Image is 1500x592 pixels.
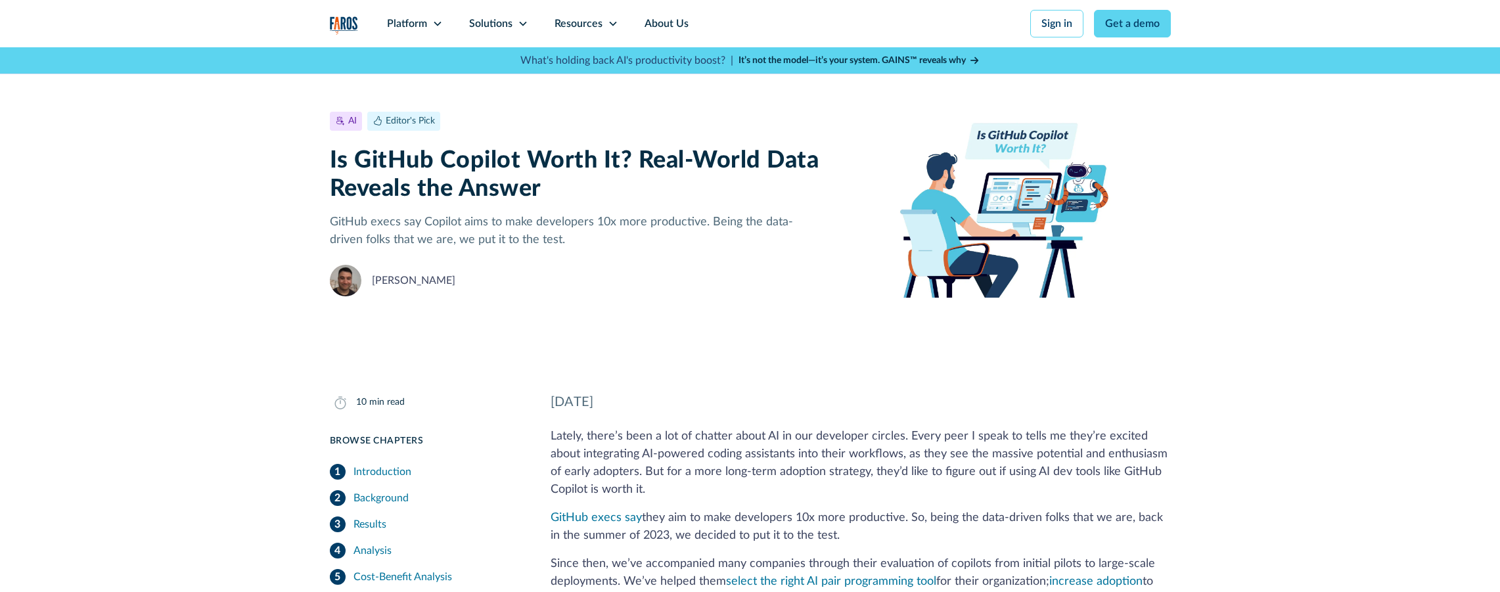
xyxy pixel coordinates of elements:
[372,273,455,288] div: [PERSON_NAME]
[1030,10,1083,37] a: Sign in
[330,485,519,511] a: Background
[348,114,357,128] div: AI
[330,16,358,35] img: Logo of the analytics and reporting company Faros.
[739,56,966,65] strong: It’s not the model—it’s your system. GAINS™ reveals why
[353,464,411,480] div: Introduction
[353,516,386,532] div: Results
[330,564,519,590] a: Cost-Benefit Analysis
[1049,576,1143,587] a: increase adoption
[330,16,358,35] a: home
[330,147,822,203] h1: Is GitHub Copilot Worth It? Real-World Data Reveals the Answer
[369,396,405,409] div: min read
[551,392,1171,412] div: [DATE]
[330,434,519,448] div: Browse Chapters
[551,509,1171,545] p: they aim to make developers 10x more productive. So, being the data-driven folks that we are, bac...
[1094,10,1171,37] a: Get a demo
[353,569,452,585] div: Cost-Benefit Analysis
[330,511,519,537] a: Results
[386,114,435,128] div: Editor's Pick
[330,265,361,296] img: Thomas Gerber
[387,16,427,32] div: Platform
[842,110,1170,298] img: Is GitHub Copilot Worth It Faros AI blog banner image of developer utilizing copilot
[726,576,936,587] a: select the right AI pair programming tool
[469,16,512,32] div: Solutions
[330,214,822,249] p: GitHub execs say Copilot aims to make developers 10x more productive. Being the data-driven folks...
[356,396,367,409] div: 10
[555,16,602,32] div: Resources
[330,459,519,485] a: Introduction
[739,54,980,68] a: It’s not the model—it’s your system. GAINS™ reveals why
[330,537,519,564] a: Analysis
[551,428,1171,499] p: Lately, there’s been a lot of chatter about AI in our developer circles. Every peer I speak to te...
[353,490,409,506] div: Background
[520,53,733,68] p: What's holding back AI's productivity boost? |
[551,512,642,524] a: GitHub execs say
[353,543,392,558] div: Analysis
